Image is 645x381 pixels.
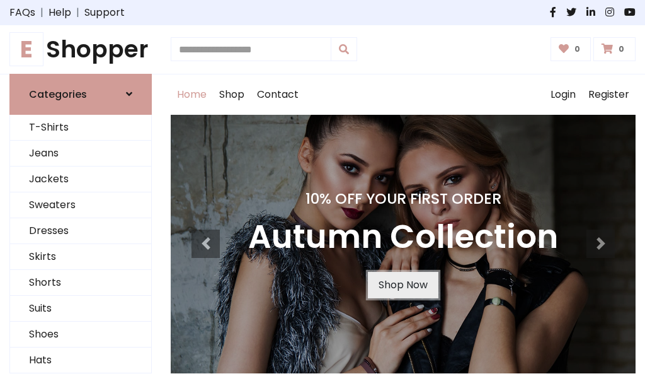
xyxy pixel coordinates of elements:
[84,5,125,20] a: Support
[9,74,152,115] a: Categories
[10,167,151,192] a: Jackets
[551,37,591,61] a: 0
[9,32,43,66] span: E
[9,35,152,64] a: EShopper
[10,322,151,348] a: Shoes
[71,5,84,20] span: |
[49,5,71,20] a: Help
[10,192,151,218] a: Sweaters
[10,270,151,296] a: Shorts
[10,348,151,373] a: Hats
[544,74,582,115] a: Login
[251,74,305,115] a: Contact
[615,44,627,55] span: 0
[10,296,151,322] a: Suits
[213,74,251,115] a: Shop
[10,244,151,270] a: Skirts
[571,44,583,55] span: 0
[35,5,49,20] span: |
[10,141,151,167] a: Jeans
[10,115,151,141] a: T-Shirts
[368,272,438,298] a: Shop Now
[29,88,87,100] h6: Categories
[248,218,558,257] h3: Autumn Collection
[9,35,152,64] h1: Shopper
[171,74,213,115] a: Home
[248,190,558,208] h4: 10% Off Your First Order
[9,5,35,20] a: FAQs
[593,37,636,61] a: 0
[582,74,636,115] a: Register
[10,218,151,244] a: Dresses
